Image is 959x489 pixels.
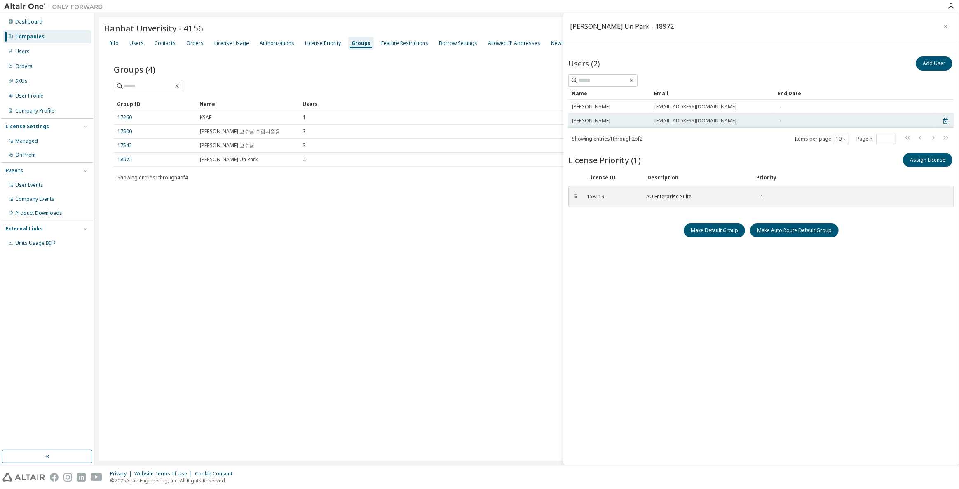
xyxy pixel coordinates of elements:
[778,87,931,100] div: End Date
[117,156,132,163] a: 18972
[305,40,341,47] div: License Priority
[778,118,780,124] span: -
[117,174,188,181] span: Showing entries 1 through 4 of 4
[756,174,776,181] div: Priority
[4,2,107,11] img: Altair One
[200,142,254,149] span: [PERSON_NAME] 교수님
[903,153,952,167] button: Assign License
[91,473,103,482] img: youtube.svg
[186,40,204,47] div: Orders
[15,210,62,216] div: Product Downloads
[50,473,59,482] img: facebook.svg
[15,78,28,85] div: SKUs
[114,63,155,75] span: Groups (4)
[551,40,593,47] div: New User Routing
[15,182,43,188] div: User Events
[63,473,72,482] img: instagram.svg
[117,142,132,149] a: 17542
[352,40,370,47] div: Groups
[15,108,54,114] div: Company Profile
[260,40,294,47] div: Authorizations
[195,470,237,477] div: Cookie Consent
[15,152,36,158] div: On Prem
[134,470,195,477] div: Website Terms of Use
[110,477,237,484] p: © 2025 Altair Engineering, Inc. All Rights Reserved.
[15,196,54,202] div: Company Events
[15,240,56,247] span: Units Usage BI
[750,223,839,237] button: Make Auto Route Default Group
[15,33,45,40] div: Companies
[570,23,674,30] div: [PERSON_NAME] Un Park - 18972
[117,97,193,110] div: Group ID
[654,118,736,124] span: [EMAIL_ADDRESS][DOMAIN_NAME]
[795,134,849,144] span: Items per page
[5,226,43,232] div: External Links
[755,193,764,200] div: 1
[572,118,610,124] span: [PERSON_NAME]
[303,114,306,121] span: 1
[684,223,745,237] button: Make Default Group
[572,135,642,142] span: Showing entries 1 through 2 of 2
[129,40,144,47] div: Users
[856,134,896,144] span: Page n.
[155,40,176,47] div: Contacts
[104,22,203,34] span: Hanbat Unverisity - 4156
[214,40,249,47] div: License Usage
[647,174,746,181] div: Description
[568,154,641,166] span: License Priority (1)
[110,470,134,477] div: Privacy
[15,63,33,70] div: Orders
[117,128,132,135] a: 17500
[199,97,296,110] div: Name
[200,156,258,163] span: [PERSON_NAME] Un Park
[574,193,579,200] div: ⠿
[15,93,43,99] div: User Profile
[200,114,211,121] span: KSAE
[5,123,49,130] div: License Settings
[109,40,119,47] div: Info
[568,59,600,68] span: Users (2)
[15,19,42,25] div: Dashboard
[654,103,736,110] span: [EMAIL_ADDRESS][DOMAIN_NAME]
[778,103,780,110] span: -
[303,156,306,163] span: 2
[5,167,23,174] div: Events
[200,128,280,135] span: [PERSON_NAME] 교수님 수업지원용
[572,87,647,100] div: Name
[646,193,745,200] div: AU Enterprise Suite
[572,103,610,110] span: [PERSON_NAME]
[836,136,847,142] button: 10
[2,473,45,482] img: altair_logo.svg
[916,56,952,71] button: Add User
[303,142,306,149] span: 3
[77,473,86,482] img: linkedin.svg
[15,138,38,144] div: Managed
[381,40,428,47] div: Feature Restrictions
[488,40,540,47] div: Allowed IP Addresses
[303,128,306,135] span: 3
[588,174,638,181] div: License ID
[302,97,917,110] div: Users
[15,48,30,55] div: Users
[587,193,636,200] div: 158119
[117,114,132,121] a: 17260
[439,40,477,47] div: Borrow Settings
[654,87,771,100] div: Email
